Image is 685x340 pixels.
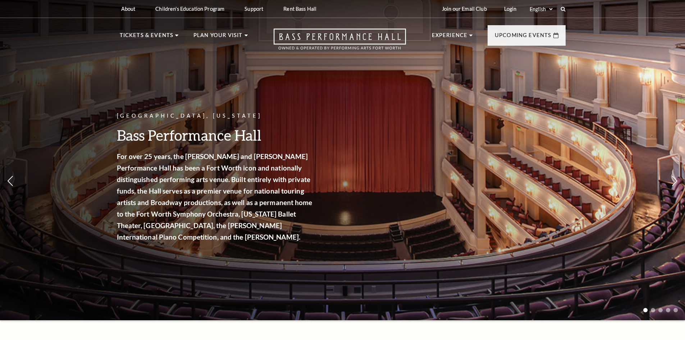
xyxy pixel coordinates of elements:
[155,6,224,12] p: Children's Education Program
[117,126,315,144] h3: Bass Performance Hall
[245,6,263,12] p: Support
[121,6,136,12] p: About
[193,31,243,44] p: Plan Your Visit
[120,31,174,44] p: Tickets & Events
[528,6,554,13] select: Select:
[117,112,315,121] p: [GEOGRAPHIC_DATA], [US_STATE]
[432,31,468,44] p: Experience
[283,6,316,12] p: Rent Bass Hall
[117,152,312,241] strong: For over 25 years, the [PERSON_NAME] and [PERSON_NAME] Performance Hall has been a Fort Worth ico...
[495,31,552,44] p: Upcoming Events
